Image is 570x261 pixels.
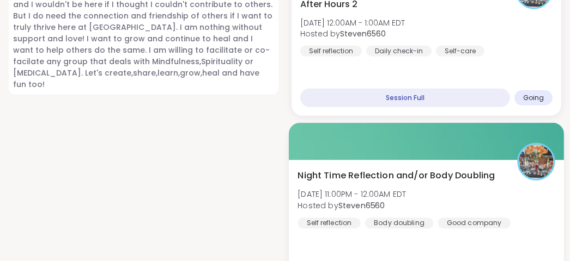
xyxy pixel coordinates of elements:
div: Good company [438,217,511,228]
div: Daily check-in [366,46,432,57]
div: Body doubling [365,217,433,228]
span: Hosted by [298,200,406,210]
b: Steven6560 [340,28,386,39]
span: Going [523,94,544,102]
span: [DATE] 11:00PM - 12:00AM EDT [298,189,406,200]
div: Self reflection [300,46,362,57]
b: Steven6560 [338,200,385,210]
span: Night Time Reflection and/or Body Doubling [298,169,495,182]
span: [DATE] 12:00AM - 1:00AM EDT [300,17,405,28]
span: Hosted by [300,28,405,39]
img: Steven6560 [519,144,553,178]
div: Self reflection [298,217,360,228]
div: Self-care [436,46,484,57]
div: Session Full [300,89,510,107]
